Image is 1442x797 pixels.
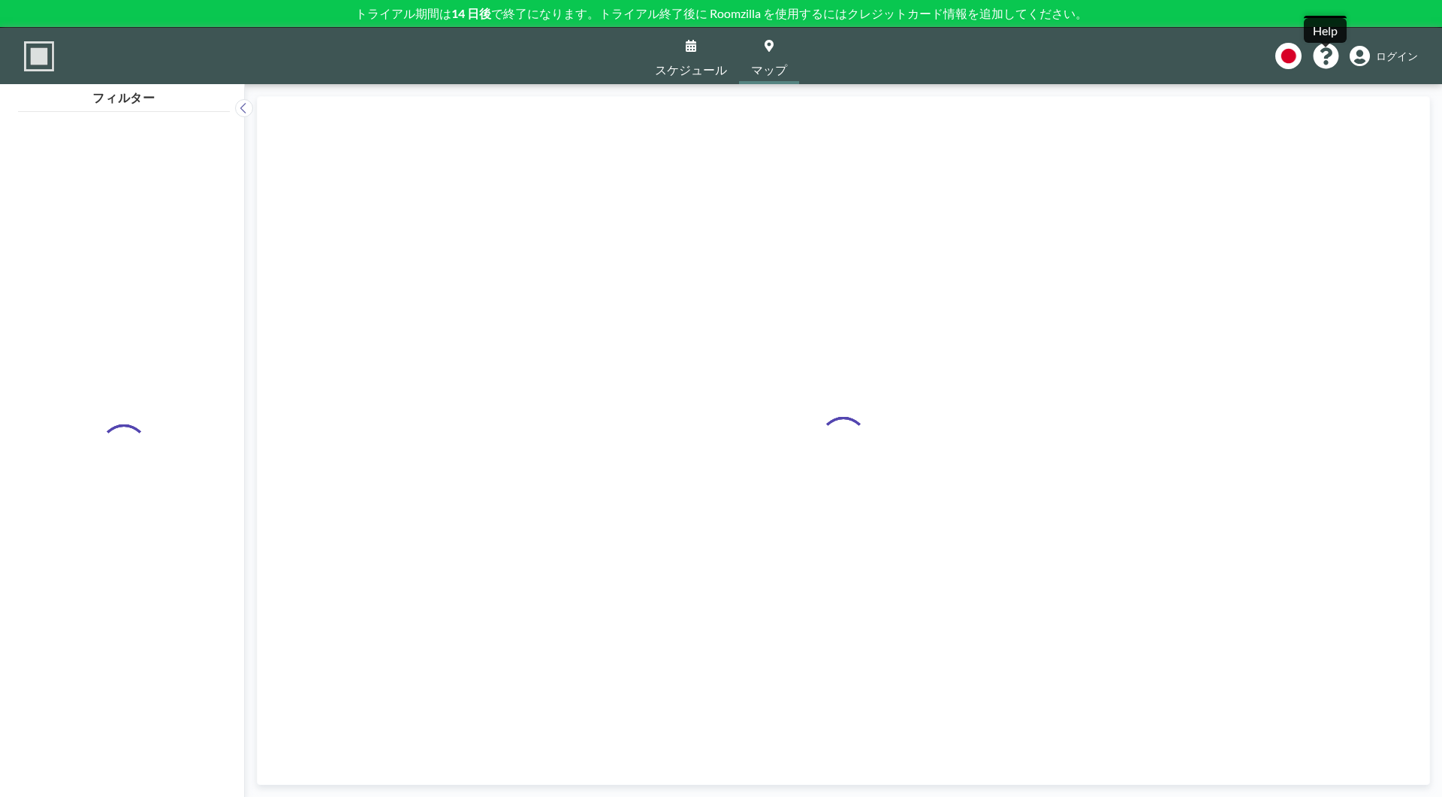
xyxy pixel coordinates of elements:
span: マップ [751,64,787,76]
a: スケジュール [643,28,739,84]
b: 14 日後 [451,6,491,20]
span: スケジュール [655,64,727,76]
a: ログイン [1350,46,1418,67]
span: ログイン [1376,50,1418,63]
div: Help [1313,23,1338,38]
img: organization-logo [24,41,54,71]
h4: フィルター [18,84,230,105]
a: マップ [739,28,799,84]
